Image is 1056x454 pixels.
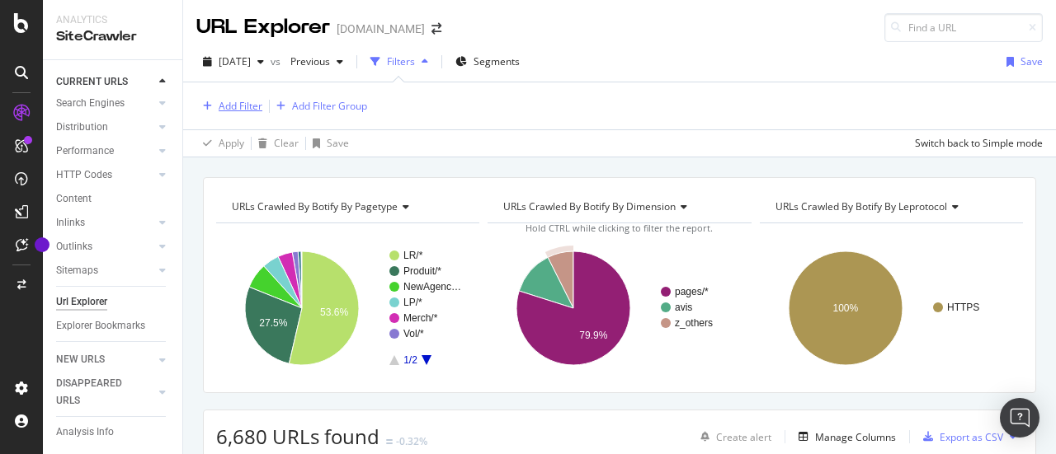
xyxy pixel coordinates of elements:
h4: URLs Crawled By Botify By leprotocol [772,194,1008,220]
span: Previous [284,54,330,68]
text: NewAgenc… [403,281,461,293]
input: Find a URL [884,13,1043,42]
a: Outlinks [56,238,154,255]
div: URL Explorer [196,13,330,41]
a: Content [56,190,171,208]
a: Sitemaps [56,262,154,279]
div: Manage Columns [815,430,896,444]
div: Filters [387,54,415,68]
svg: A chart. [760,236,1019,380]
button: Add Filter Group [270,96,367,116]
div: DISAPPEARED URLS [56,375,139,410]
button: Manage Columns [792,427,896,447]
button: Create alert [694,424,771,450]
svg: A chart. [216,236,475,380]
h4: URLs Crawled By Botify By pagetype [229,194,464,220]
text: Merch/* [403,312,438,324]
a: DISAPPEARED URLS [56,375,154,410]
text: Vol/* [403,328,424,339]
a: Url Explorer [56,293,171,311]
button: Clear [252,130,299,157]
div: Search Engines [56,95,125,112]
button: Previous [284,49,350,75]
div: Tooltip anchor [35,237,49,252]
a: HTTP Codes [56,166,154,184]
div: Add Filter [219,99,262,113]
text: 27.5% [259,317,287,329]
div: Content [56,190,92,208]
div: Performance [56,143,114,160]
a: CURRENT URLS [56,73,154,91]
button: [DATE] [196,49,271,75]
text: 53.6% [320,307,348,318]
button: Filters [364,49,435,75]
div: Sitemaps [56,262,98,279]
div: CURRENT URLS [56,73,128,91]
div: Outlinks [56,238,92,255]
a: Inlinks [56,214,154,232]
a: Search Engines [56,95,154,112]
span: 2025 Sep. 18th [219,54,251,68]
button: Save [306,130,349,157]
div: Clear [274,136,299,150]
button: Switch back to Simple mode [908,130,1043,157]
div: Url Explorer [56,293,107,311]
div: Explorer Bookmarks [56,317,145,335]
div: Save [327,136,349,150]
div: HTTP Codes [56,166,112,184]
button: Segments [449,49,526,75]
text: z_others [675,317,713,329]
span: vs [271,54,284,68]
text: pages/* [675,286,709,297]
span: URLs Crawled By Botify By dimension [503,199,676,213]
div: Analysis Info [56,424,114,441]
div: Analytics [56,13,169,27]
div: Open Intercom Messenger [1000,398,1039,438]
text: avis [675,302,692,313]
text: 100% [832,302,858,314]
div: -0.32% [396,434,427,448]
div: Add Filter Group [292,99,367,113]
div: Switch back to Simple mode [915,136,1043,150]
text: HTTPS [947,302,979,313]
text: 1/2 [403,354,417,366]
svg: A chart. [488,236,747,380]
div: NEW URLS [56,351,105,368]
button: Save [1000,49,1043,75]
button: Add Filter [196,96,262,116]
button: Apply [196,130,244,157]
div: Apply [219,136,244,150]
div: arrow-right-arrow-left [431,23,441,35]
div: Save [1021,54,1043,68]
text: Produit/* [403,265,441,277]
div: Export as CSV [940,430,1003,444]
div: Distribution [56,119,108,136]
span: 6,680 URLs found [216,423,379,450]
a: Performance [56,143,154,160]
span: URLs Crawled By Botify By leprotocol [775,199,947,213]
a: Distribution [56,119,154,136]
button: Export as CSV [917,424,1003,450]
div: Inlinks [56,214,85,232]
div: SiteCrawler [56,27,169,46]
a: NEW URLS [56,351,154,368]
h4: URLs Crawled By Botify By dimension [500,194,736,220]
a: Analysis Info [56,424,171,441]
span: URLs Crawled By Botify By pagetype [232,199,398,213]
span: Segments [474,54,520,68]
text: 79.9% [580,330,608,341]
div: Create alert [716,430,771,444]
span: Hold CTRL while clicking to filter the report. [526,222,713,234]
div: [DOMAIN_NAME] [337,21,425,37]
a: Explorer Bookmarks [56,317,171,335]
img: Equal [386,439,393,444]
